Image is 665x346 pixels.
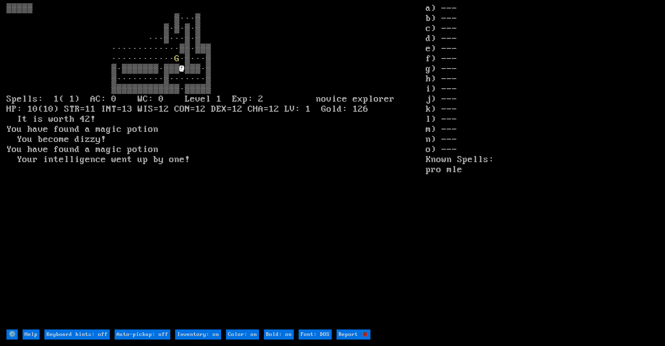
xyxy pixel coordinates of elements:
font: @ [180,64,185,74]
input: Bold: on [264,329,294,340]
input: Color: on [226,329,259,340]
stats: a) --- b) --- c) --- d) --- e) --- f) --- g) --- h) --- i) --- j) --- k) --- l) --- m) --- n) ---... [426,4,659,329]
input: Auto-pickup: off [115,329,170,340]
input: Help [23,329,40,340]
font: G [174,54,180,64]
input: Inventory: on [175,329,221,340]
input: Report 🐞 [337,329,370,340]
input: ⚙️ [6,329,18,340]
input: Keyboard hints: off [44,329,110,340]
input: Font: DOS [299,329,332,340]
larn: ▒▒▒▒▒ ▒···▒ ▒·▒·▒·▒ ···▒···▒·▒ ·············▒▒·▒▒▒ ············ ·▒···▒ ▒·▒▒▒▒▒▒▒·▒▒▒ ▒▒▒·▒ ▒·····... [6,4,425,329]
